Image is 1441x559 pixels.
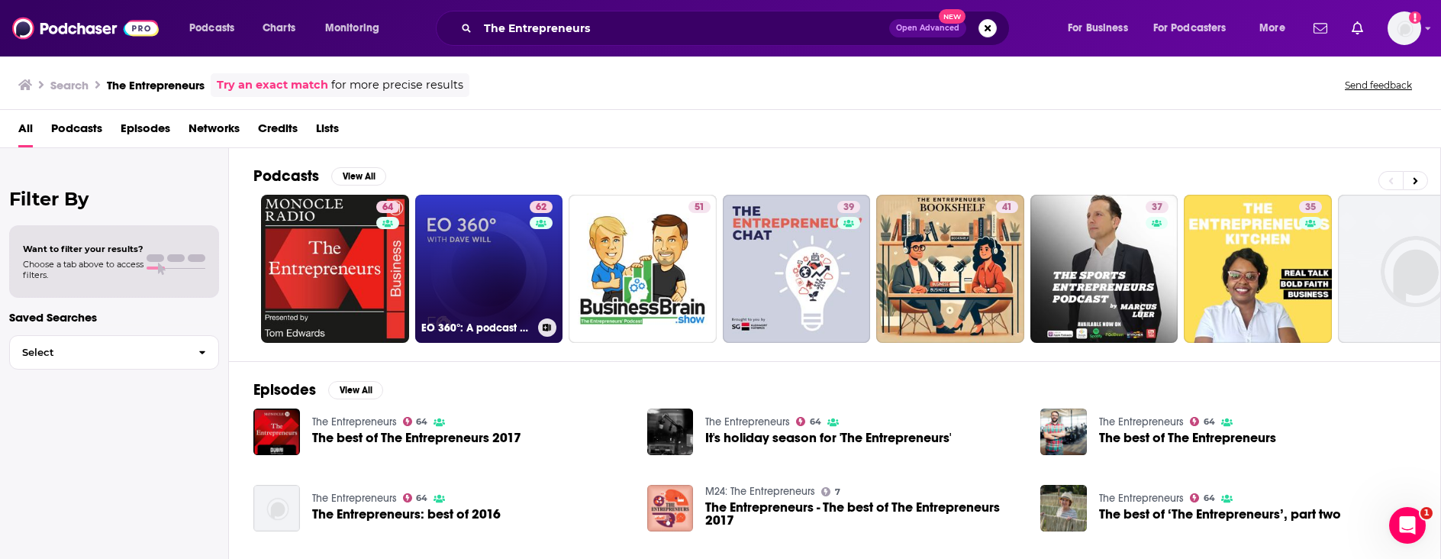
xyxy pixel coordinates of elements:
span: Monitoring [325,18,379,39]
h3: The Entrepreneurs [107,78,205,92]
a: 64 [403,417,428,426]
a: The Entrepreneurs: best of 2016 [312,508,501,521]
span: Podcasts [189,18,234,39]
h3: Search [50,78,89,92]
span: More [1259,18,1285,39]
a: 39 [723,195,871,343]
h2: Podcasts [253,166,319,186]
a: 7 [821,487,840,496]
input: Search podcasts, credits, & more... [478,16,889,40]
a: 37 [1030,195,1178,343]
a: The best of The Entrepreneurs [1099,431,1276,444]
button: Open AdvancedNew [889,19,966,37]
a: The Entrepreneurs [1099,492,1184,505]
a: Podchaser - Follow, Share and Rate Podcasts [12,14,159,43]
h2: Filter By [9,188,219,210]
span: 7 [835,489,840,496]
span: Charts [263,18,295,39]
a: 64 [1190,417,1215,426]
span: 64 [416,418,427,425]
span: Open Advanced [896,24,959,32]
span: New [939,9,966,24]
a: Try an exact match [217,76,328,94]
a: Podcasts [51,116,102,147]
a: 51 [569,195,717,343]
a: The Entrepreneurs - The best of The Entrepreneurs 2017 [705,501,1022,527]
div: Search podcasts, credits, & more... [450,11,1024,46]
a: All [18,116,33,147]
a: Show notifications dropdown [1307,15,1333,41]
a: 62 [530,201,553,213]
iframe: Intercom live chat [1389,507,1426,544]
span: Want to filter your results? [23,244,143,254]
button: View All [331,167,386,186]
button: open menu [1249,16,1304,40]
button: Send feedback [1340,79,1417,92]
a: Show notifications dropdown [1346,15,1369,41]
span: Select [10,347,186,357]
img: The Entrepreneurs: best of 2016 [253,485,300,532]
a: The Entrepreneurs [312,492,397,505]
img: The Entrepreneurs - The best of The Entrepreneurs 2017 [647,485,694,532]
a: Charts [253,16,305,40]
a: The Entrepreneurs [705,415,790,428]
a: 35 [1299,201,1322,213]
span: 35 [1305,200,1316,215]
p: Saved Searches [9,310,219,325]
span: For Business [1068,18,1128,39]
button: View All [328,381,383,399]
span: 64 [1204,418,1215,425]
span: 41 [1002,200,1012,215]
a: 37 [1146,201,1169,213]
span: 64 [810,418,821,425]
a: M24: The Entrepreneurs [705,485,815,498]
a: The best of The Entrepreneurs 2017 [312,431,521,444]
a: Credits [258,116,298,147]
span: 51 [695,200,704,215]
a: 64 [1190,493,1215,502]
img: The best of The Entrepreneurs 2017 [253,409,300,455]
a: It's holiday season for 'The Entrepreneurs' [705,431,951,444]
button: Show profile menu [1388,11,1421,45]
button: Select [9,335,219,370]
a: 64 [796,417,821,426]
span: 64 [382,200,393,215]
span: Logged in as high10media [1388,11,1421,45]
a: Networks [189,116,240,147]
svg: Add a profile image [1409,11,1421,24]
a: 62EO 360°: A podcast by the Entrepreneurs’ Organization [415,195,563,343]
a: Episodes [121,116,170,147]
h3: EO 360°: A podcast by the Entrepreneurs’ Organization [421,322,532,334]
a: 64 [403,493,428,502]
a: Lists [316,116,339,147]
img: User Profile [1388,11,1421,45]
button: open menu [179,16,254,40]
a: 51 [688,201,711,213]
span: 64 [416,495,427,502]
a: The best of ‘The Entrepreneurs’, part two [1099,508,1341,521]
span: 1 [1420,507,1433,519]
a: The best of ‘The Entrepreneurs’, part two [1040,485,1087,532]
span: 64 [1204,495,1215,502]
img: The best of The Entrepreneurs [1040,409,1087,455]
span: 39 [843,200,854,215]
img: It's holiday season for 'The Entrepreneurs' [647,409,694,455]
a: The Entrepreneurs [312,415,397,428]
span: 37 [1152,200,1162,215]
span: for more precise results [331,76,463,94]
a: 64 [261,195,409,343]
